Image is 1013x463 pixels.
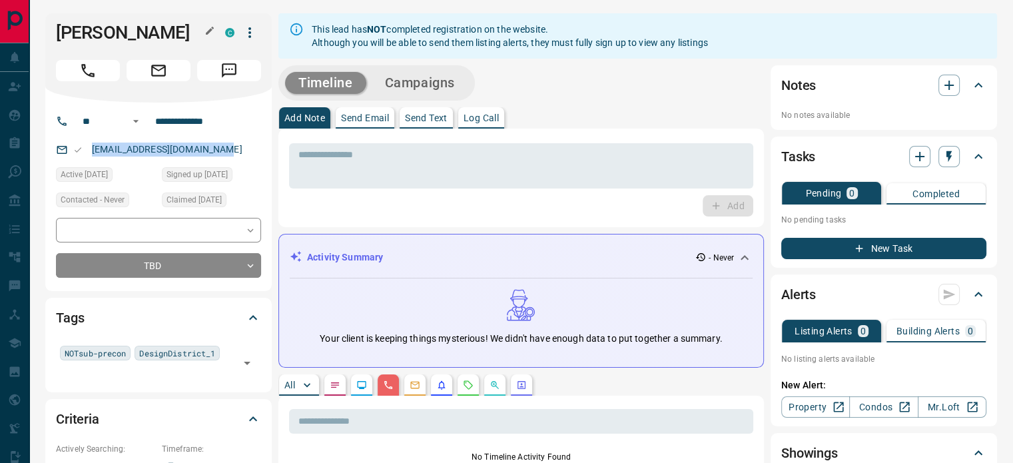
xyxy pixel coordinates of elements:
div: Tasks [781,141,986,173]
span: Contacted - Never [61,193,125,207]
strong: NOT [367,24,386,35]
span: Active [DATE] [61,168,108,181]
p: No Timeline Activity Found [289,451,753,463]
div: Activity Summary- Never [290,245,753,270]
p: No notes available [781,109,986,121]
h2: Criteria [56,408,99,430]
span: Signed up [DATE] [167,168,228,181]
svg: Agent Actions [516,380,527,390]
h2: Alerts [781,284,816,305]
button: Open [128,113,144,129]
svg: Opportunities [490,380,500,390]
div: This lead has completed registration on the website. Although you will be able to send them listi... [312,17,708,55]
p: Building Alerts [896,326,960,336]
div: Notes [781,69,986,101]
p: All [284,380,295,390]
button: Open [238,354,256,372]
svg: Notes [330,380,340,390]
div: Thu Aug 12 2021 [56,167,155,186]
h1: [PERSON_NAME] [56,22,205,43]
p: Send Email [341,113,389,123]
p: Actively Searching: [56,443,155,455]
p: - Never [709,252,734,264]
a: [EMAIL_ADDRESS][DOMAIN_NAME] [92,144,242,155]
div: Tags [56,302,261,334]
p: Your client is keeping things mysterious! We didn't have enough data to put together a summary. [320,332,722,346]
h2: Tasks [781,146,815,167]
p: Listing Alerts [795,326,852,336]
p: Send Text [405,113,448,123]
button: Campaigns [372,72,468,94]
span: Call [56,60,120,81]
p: Add Note [284,113,325,123]
p: Log Call [464,113,499,123]
div: Thu Aug 12 2021 [162,193,261,211]
a: Condos [849,396,918,418]
p: No listing alerts available [781,353,986,365]
div: Alerts [781,278,986,310]
p: New Alert: [781,378,986,392]
svg: Email Valid [73,145,83,155]
span: NOTsub-precon [65,346,126,360]
svg: Requests [463,380,474,390]
svg: Emails [410,380,420,390]
p: 0 [968,326,973,336]
button: Timeline [285,72,366,94]
a: Property [781,396,850,418]
span: Message [197,60,261,81]
h2: Tags [56,307,84,328]
span: Email [127,60,190,81]
p: 0 [849,189,854,198]
h2: Notes [781,75,816,96]
p: Pending [805,189,841,198]
p: Activity Summary [307,250,383,264]
span: DesignDistrict_1 [139,346,215,360]
p: Timeframe: [162,443,261,455]
div: Criteria [56,403,261,435]
svg: Calls [383,380,394,390]
p: 0 [860,326,866,336]
svg: Lead Browsing Activity [356,380,367,390]
svg: Listing Alerts [436,380,447,390]
div: Thu Aug 12 2021 [162,167,261,186]
p: Completed [912,189,960,199]
div: condos.ca [225,28,234,37]
button: New Task [781,238,986,259]
span: Claimed [DATE] [167,193,222,207]
div: TBD [56,253,261,278]
a: Mr.Loft [918,396,986,418]
p: No pending tasks [781,210,986,230]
